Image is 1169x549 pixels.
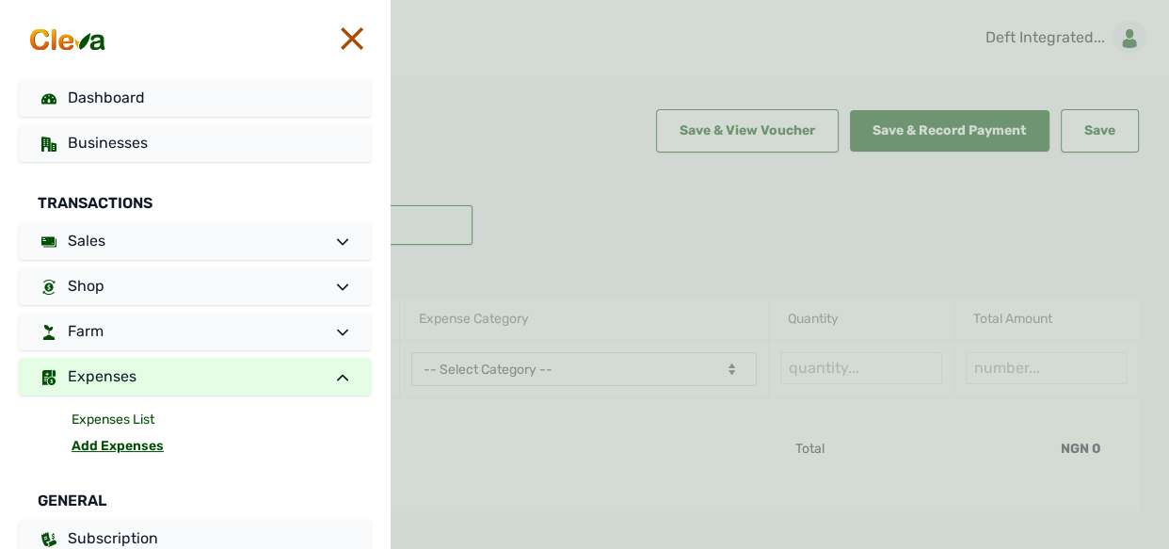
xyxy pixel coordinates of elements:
[68,277,104,295] span: Shop
[68,134,148,152] span: Businesses
[19,358,371,396] a: Expenses
[72,407,371,433] a: Expenses List
[19,170,371,222] div: Transactions
[19,79,371,117] a: Dashboard
[19,467,371,520] div: General
[19,267,371,305] a: Shop
[26,26,109,53] img: cleva_logo.png
[19,313,371,350] a: Farm
[68,322,104,340] span: Farm
[72,433,371,460] a: Add Expenses
[68,89,145,106] span: Dashboard
[68,529,158,547] span: Subscription
[68,232,105,250] span: Sales
[19,222,371,260] a: Sales
[19,124,371,162] a: Businesses
[68,367,136,385] span: Expenses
